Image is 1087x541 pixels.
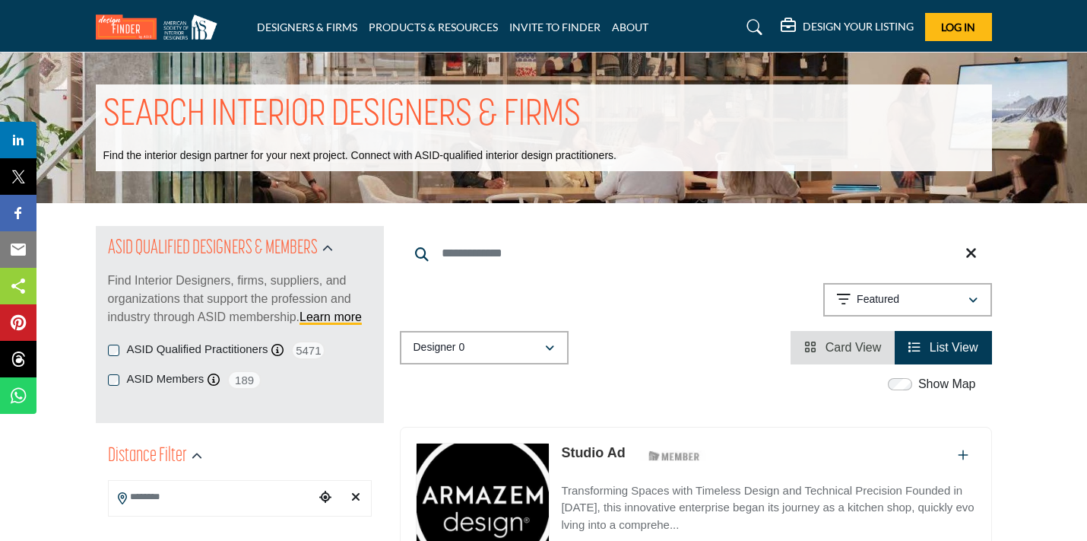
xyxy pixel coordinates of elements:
div: Clear search location [344,482,367,514]
img: Site Logo [96,14,225,40]
p: Designer 0 [414,340,465,355]
a: Studio Ad [561,445,625,460]
a: Add To List [958,449,968,462]
img: ASID Members Badge Icon [640,447,708,466]
button: Featured [823,283,992,317]
h2: ASID QUALIFIED DESIGNERS & MEMBERS [108,235,318,263]
a: INVITE TO FINDER [509,21,601,33]
div: Choose your current location [314,482,337,514]
button: Designer 0 [400,331,569,364]
a: Learn more [299,310,362,323]
a: PRODUCTS & RESOURCES [369,21,498,33]
p: Featured [857,292,899,307]
h5: DESIGN YOUR LISTING [803,20,914,33]
label: ASID Members [127,371,204,388]
p: Studio Ad [561,443,625,463]
li: Card View [791,331,895,364]
input: ASID Members checkbox [108,374,119,386]
input: Search Keyword [400,235,992,272]
p: Transforming Spaces with Timeless Design and Technical Precision Founded in [DATE], this innovati... [561,482,975,534]
span: Log In [941,21,975,33]
label: Show Map [918,375,976,393]
a: Transforming Spaces with Timeless Design and Technical Precision Founded in [DATE], this innovati... [561,473,975,534]
li: List View [895,331,991,364]
span: List View [930,341,978,354]
button: Log In [925,13,992,41]
p: Find Interior Designers, firms, suppliers, and organizations that support the profession and indu... [108,272,372,326]
input: ASID Qualified Practitioners checkbox [108,345,119,356]
span: 5471 [291,341,325,360]
p: Find the interior design partner for your next project. Connect with ASID-qualified interior desi... [103,148,616,164]
h2: Distance Filter [108,443,187,470]
span: Card View [826,341,882,354]
a: Search [732,15,772,40]
a: View Card [804,341,881,354]
div: DESIGN YOUR LISTING [781,18,914,37]
a: View List [908,341,978,354]
span: 189 [227,371,261,390]
input: Search Location [109,482,314,512]
h1: SEARCH INTERIOR DESIGNERS & FIRMS [103,92,581,139]
a: ABOUT [612,21,648,33]
label: ASID Qualified Practitioners [127,341,268,358]
a: DESIGNERS & FIRMS [257,21,357,33]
